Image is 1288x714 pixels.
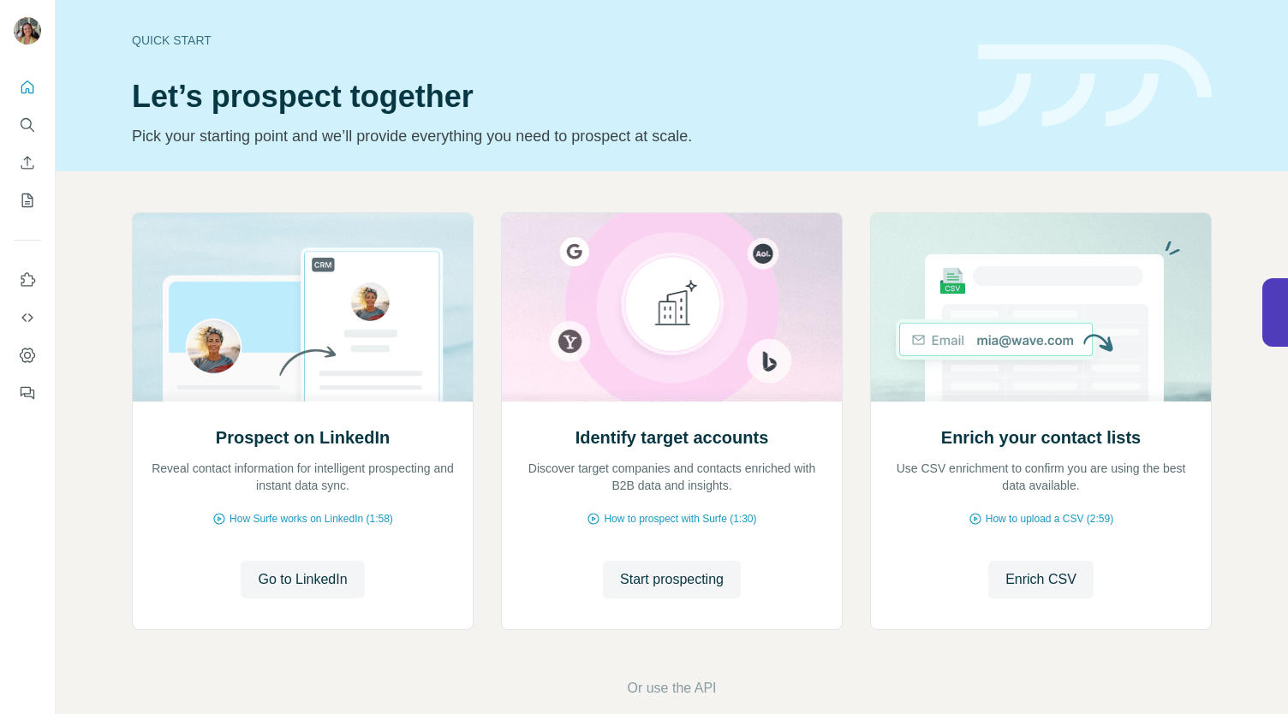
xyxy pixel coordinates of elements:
[14,378,41,408] button: Feedback
[14,185,41,216] button: My lists
[888,460,1194,494] p: Use CSV enrichment to confirm you are using the best data available.
[216,425,390,449] h2: Prospect on LinkedIn
[501,213,843,402] img: Identify target accounts
[604,511,756,527] span: How to prospect with Surfe (1:30)
[941,425,1141,449] h2: Enrich your contact lists
[132,124,957,148] p: Pick your starting point and we’ll provide everything you need to prospect at scale.
[132,80,957,114] h1: Let’s prospect together
[14,17,41,45] img: Avatar
[1005,569,1076,590] span: Enrich CSV
[519,460,825,494] p: Discover target companies and contacts enriched with B2B data and insights.
[14,340,41,371] button: Dashboard
[620,569,724,590] span: Start prospecting
[603,561,741,598] button: Start prospecting
[258,569,347,590] span: Go to LinkedIn
[978,45,1212,128] img: banner
[230,511,393,527] span: How Surfe works on LinkedIn (1:58)
[14,72,41,103] button: Quick start
[132,32,957,49] div: Quick start
[986,511,1113,527] span: How to upload a CSV (2:59)
[132,213,474,402] img: Prospect on LinkedIn
[870,213,1212,402] img: Enrich your contact lists
[14,147,41,178] button: Enrich CSV
[575,425,769,449] h2: Identify target accounts
[988,561,1094,598] button: Enrich CSV
[627,678,716,699] button: Or use the API
[241,561,364,598] button: Go to LinkedIn
[14,302,41,333] button: Use Surfe API
[150,460,456,494] p: Reveal contact information for intelligent prospecting and instant data sync.
[14,265,41,295] button: Use Surfe on LinkedIn
[14,110,41,140] button: Search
